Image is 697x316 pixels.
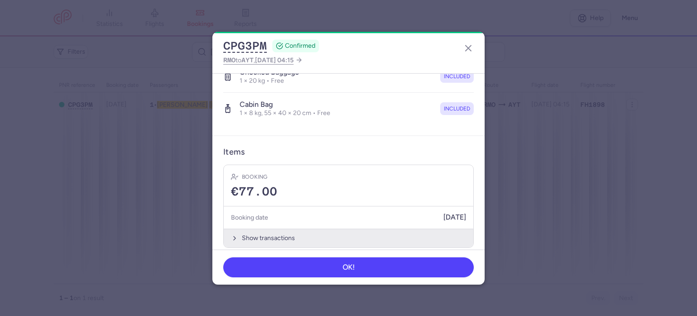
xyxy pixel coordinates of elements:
span: [DATE] [443,213,466,221]
h4: Booking [242,172,267,181]
h4: Cabin bag [240,100,330,109]
p: 1 × 20 kg • Free [240,77,299,85]
span: included [444,104,470,113]
p: 1 × 8 kg, 55 × 40 × 20 cm • Free [240,109,330,117]
span: AYT [241,56,254,64]
button: CPG3PM [223,39,267,53]
span: €77.00 [231,185,277,199]
span: OK! [343,263,355,271]
span: to , [223,55,294,66]
a: RMOtoAYT,[DATE] 04:15 [223,55,303,66]
span: [DATE] 04:15 [255,56,294,64]
span: CONFIRMED [285,41,315,50]
button: Show transactions [224,229,473,247]
span: included [444,72,470,81]
h3: Items [223,147,245,157]
button: OK! [223,257,474,277]
h5: Booking date [231,212,268,223]
div: Booking€77.00 [224,165,473,206]
span: RMO [223,56,236,64]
